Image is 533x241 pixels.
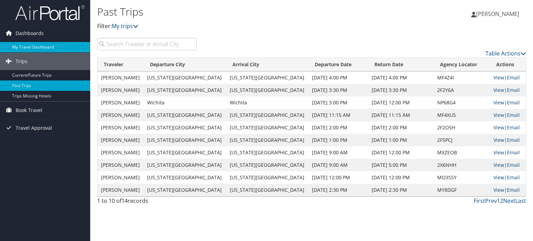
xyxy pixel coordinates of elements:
[493,187,504,193] a: View
[368,109,434,121] td: [DATE] 11:15 AM
[308,109,368,121] td: [DATE] 11:15 AM
[434,121,490,134] td: 2F2O5H
[226,159,308,171] td: [US_STATE][GEOGRAPHIC_DATA]
[308,121,368,134] td: [DATE] 2:00 PM
[308,134,368,146] td: [DATE] 1:00 PM
[493,87,504,93] a: View
[493,99,504,106] a: View
[434,146,490,159] td: MXZEOB
[16,25,44,42] span: Dashboards
[98,184,144,196] td: [PERSON_NAME]
[144,96,226,109] td: Wichita
[490,109,526,121] td: |
[144,58,226,71] th: Departure City: activate to sort column ascending
[98,121,144,134] td: [PERSON_NAME]
[471,3,526,24] a: [PERSON_NAME]
[98,171,144,184] td: [PERSON_NAME]
[308,96,368,109] td: [DATE] 3:00 PM
[308,159,368,171] td: [DATE] 9:00 AM
[98,134,144,146] td: [PERSON_NAME]
[97,38,197,50] input: Search Traveler or Arrival City
[507,87,520,93] a: Email
[507,162,520,168] a: Email
[493,112,504,118] a: View
[434,171,490,184] td: MO3SSY
[112,22,138,30] a: My trips
[434,96,490,109] td: NP68G4
[98,84,144,96] td: [PERSON_NAME]
[497,197,500,205] a: 1
[500,197,503,205] a: 2
[490,171,526,184] td: |
[144,159,226,171] td: [US_STATE][GEOGRAPHIC_DATA]
[16,102,42,119] span: Book Travel
[144,134,226,146] td: [US_STATE][GEOGRAPHIC_DATA]
[98,96,144,109] td: [PERSON_NAME]
[368,71,434,84] td: [DATE] 4:00 PM
[507,112,520,118] a: Email
[97,5,383,19] h1: Past Trips
[485,197,497,205] a: Prev
[226,109,308,121] td: [US_STATE][GEOGRAPHIC_DATA]
[98,159,144,171] td: [PERSON_NAME]
[490,96,526,109] td: |
[226,171,308,184] td: [US_STATE][GEOGRAPHIC_DATA]
[493,149,504,156] a: View
[507,124,520,131] a: Email
[368,121,434,134] td: [DATE] 2:00 PM
[98,71,144,84] td: [PERSON_NAME]
[503,197,515,205] a: Next
[226,134,308,146] td: [US_STATE][GEOGRAPHIC_DATA]
[490,184,526,196] td: |
[144,121,226,134] td: [US_STATE][GEOGRAPHIC_DATA]
[97,22,383,31] p: Filter:
[368,84,434,96] td: [DATE] 3:30 PM
[434,71,490,84] td: MF4Z4I
[368,184,434,196] td: [DATE] 2:30 PM
[16,119,52,137] span: Travel Approval
[368,96,434,109] td: [DATE] 12:00 PM
[308,58,368,71] th: Departure Date: activate to sort column ascending
[507,149,520,156] a: Email
[476,10,519,18] span: [PERSON_NAME]
[507,174,520,181] a: Email
[308,171,368,184] td: [DATE] 12:00 PM
[308,71,368,84] td: [DATE] 4:00 PM
[368,134,434,146] td: [DATE] 1:00 PM
[308,84,368,96] td: [DATE] 3:30 PM
[16,53,27,70] span: Trips
[490,121,526,134] td: |
[490,134,526,146] td: |
[490,146,526,159] td: |
[144,84,226,96] td: [US_STATE][GEOGRAPHIC_DATA]
[493,137,504,143] a: View
[507,137,520,143] a: Email
[434,58,490,71] th: Agency Locator: activate to sort column ascending
[144,171,226,184] td: [US_STATE][GEOGRAPHIC_DATA]
[490,84,526,96] td: |
[226,84,308,96] td: [US_STATE][GEOGRAPHIC_DATA]
[507,74,520,81] a: Email
[121,197,128,205] span: 14
[368,146,434,159] td: [DATE] 12:00 PM
[144,184,226,196] td: [US_STATE][GEOGRAPHIC_DATA]
[144,146,226,159] td: [US_STATE][GEOGRAPHIC_DATA]
[15,5,85,21] img: airportal-logo.png
[490,71,526,84] td: |
[226,96,308,109] td: Wichita
[368,58,434,71] th: Return Date: activate to sort column ascending
[493,124,504,131] a: View
[493,162,504,168] a: View
[308,184,368,196] td: [DATE] 2:30 PM
[226,58,308,71] th: Arrival City: activate to sort column ascending
[98,58,144,71] th: Traveler: activate to sort column ascending
[434,109,490,121] td: MF4XUS
[226,121,308,134] td: [US_STATE][GEOGRAPHIC_DATA]
[507,99,520,106] a: Email
[434,134,490,146] td: 2F5PCJ
[490,58,526,71] th: Actions
[434,84,490,96] td: 2F2Y6A
[226,184,308,196] td: [US_STATE][GEOGRAPHIC_DATA]
[226,146,308,159] td: [US_STATE][GEOGRAPHIC_DATA]
[474,197,485,205] a: First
